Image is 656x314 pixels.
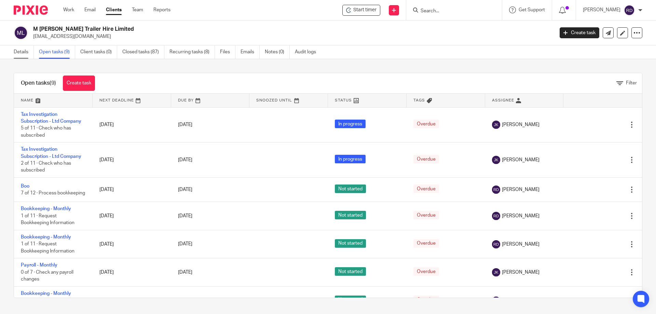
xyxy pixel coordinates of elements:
span: Not started [335,296,366,304]
span: [PERSON_NAME] [502,213,539,219]
td: [DATE] [93,202,171,230]
img: svg%3E [624,5,635,16]
input: Search [420,8,481,14]
td: [DATE] [93,107,171,142]
h1: Open tasks [21,80,56,87]
span: Get Support [519,8,545,12]
span: [DATE] [178,214,192,218]
a: Notes (0) [265,45,290,59]
a: Team [132,6,143,13]
h2: M [PERSON_NAME] Trailer Hire Limited [33,26,446,33]
a: Recurring tasks (8) [169,45,215,59]
div: M Barnes Trailer Hire Limited [342,5,380,16]
span: [PERSON_NAME] [502,186,539,193]
span: 5 of 11 · Check who has subscribed [21,126,71,138]
img: svg%3E [492,156,500,164]
a: Bookkeeping - Monthly [21,291,71,296]
a: Emails [241,45,260,59]
a: Audit logs [295,45,321,59]
a: Email [84,6,96,13]
p: [PERSON_NAME] [583,6,620,13]
span: 1 of 11 · Request Bookkeeping Information [21,214,74,226]
span: Filter [626,81,637,85]
span: Overdue [413,239,439,248]
span: Snoozed Until [256,98,292,102]
span: [PERSON_NAME] [502,269,539,276]
a: Files [220,45,235,59]
span: In progress [335,120,366,128]
span: [DATE] [178,187,192,192]
a: Boo [21,184,29,189]
span: Overdue [413,185,439,193]
a: Tax Investigation Subscription - Ltd Company [21,147,81,159]
span: 1 of 11 · Request Bookkeeping Information [21,242,74,254]
span: Overdue [413,211,439,219]
span: Overdue [413,155,439,163]
a: Create task [560,27,599,38]
p: [EMAIL_ADDRESS][DOMAIN_NAME] [33,33,549,40]
span: Not started [335,185,366,193]
td: [DATE] [93,178,171,202]
span: 0 of 7 · Check any payroll changes [21,270,73,282]
span: (9) [50,80,56,86]
span: Overdue [413,296,439,304]
span: 2 of 11 · Check who has subscribed [21,161,71,173]
span: Not started [335,239,366,248]
a: Tax Investigation Subscription - Ltd Company [21,112,81,124]
span: [PERSON_NAME] [502,297,539,304]
img: svg%3E [492,297,500,305]
span: 7 of 12 · Process bookkeeping [21,191,85,195]
img: svg%3E [492,186,500,194]
span: Overdue [413,267,439,276]
img: svg%3E [492,240,500,248]
a: Details [14,45,34,59]
img: Pixie [14,5,48,15]
a: Bookkeeping - Monthly [21,235,71,240]
span: Overdue [413,120,439,128]
span: [PERSON_NAME] [502,156,539,163]
a: Payroll - Monthly [21,263,57,268]
span: [DATE] [178,270,192,275]
span: Tags [413,98,425,102]
a: Closed tasks (87) [122,45,164,59]
span: [DATE] [178,158,192,162]
a: Create task [63,76,95,91]
a: Bookkeeping - Monthly [21,206,71,211]
span: Start timer [353,6,377,14]
span: [DATE] [178,242,192,247]
span: [PERSON_NAME] [502,121,539,128]
img: svg%3E [14,26,28,40]
a: Work [63,6,74,13]
a: Client tasks (0) [80,45,117,59]
a: Clients [106,6,122,13]
span: Not started [335,267,366,276]
img: svg%3E [492,121,500,129]
span: Status [335,98,352,102]
td: [DATE] [93,142,171,178]
img: svg%3E [492,212,500,220]
a: Reports [153,6,170,13]
span: [PERSON_NAME] [502,241,539,248]
img: svg%3E [492,268,500,276]
span: Not started [335,211,366,219]
td: [DATE] [93,258,171,286]
span: In progress [335,155,366,163]
span: [DATE] [178,122,192,127]
a: Open tasks (9) [39,45,75,59]
td: [DATE] [93,230,171,258]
